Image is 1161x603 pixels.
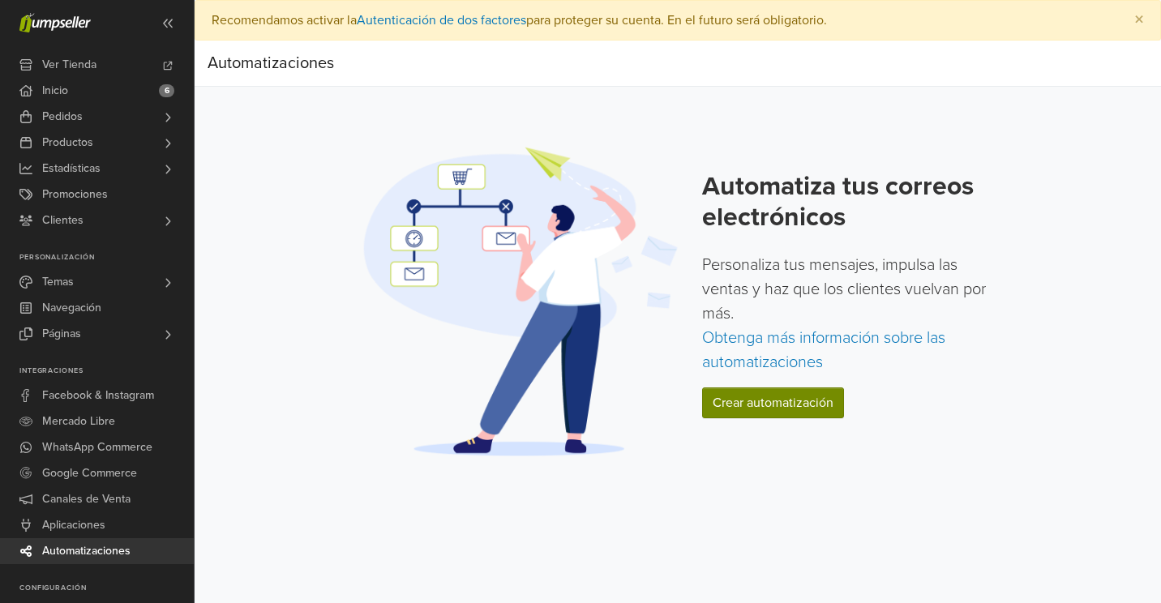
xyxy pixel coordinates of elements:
[42,434,152,460] span: WhatsApp Commerce
[42,321,81,347] span: Páginas
[42,182,108,207] span: Promociones
[42,512,105,538] span: Aplicaciones
[42,130,93,156] span: Productos
[208,47,334,79] div: Automatizaciones
[159,84,174,97] span: 6
[702,171,998,233] h2: Automatiza tus correos electrónicos
[42,78,68,104] span: Inicio
[42,408,115,434] span: Mercado Libre
[358,145,683,457] img: Automation
[42,156,101,182] span: Estadísticas
[1134,8,1144,32] span: ×
[19,253,194,263] p: Personalización
[1118,1,1160,40] button: Close
[42,52,96,78] span: Ver Tienda
[19,584,194,593] p: Configuración
[42,486,131,512] span: Canales de Venta
[42,295,101,321] span: Navegación
[42,207,84,233] span: Clientes
[357,12,526,28] a: Autenticación de dos factores
[42,383,154,408] span: Facebook & Instagram
[42,104,83,130] span: Pedidos
[702,253,998,374] p: Personaliza tus mensajes, impulsa las ventas y haz que los clientes vuelvan por más.
[702,328,945,372] a: Obtenga más información sobre las automatizaciones
[702,387,844,418] a: Crear automatización
[19,366,194,376] p: Integraciones
[42,460,137,486] span: Google Commerce
[42,538,131,564] span: Automatizaciones
[42,269,74,295] span: Temas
